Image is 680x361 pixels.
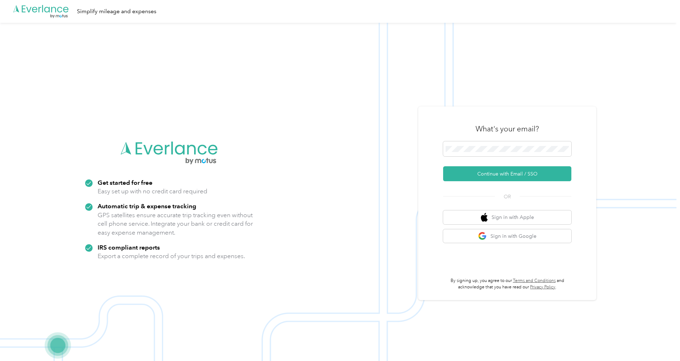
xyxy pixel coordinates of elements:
[640,321,680,361] iframe: Everlance-gr Chat Button Frame
[530,284,555,290] a: Privacy Policy
[481,213,488,222] img: apple logo
[443,278,571,290] p: By signing up, you agree to our and acknowledge that you have read our .
[513,278,556,283] a: Terms and Conditions
[98,187,207,196] p: Easy set up with no credit card required
[98,179,152,186] strong: Get started for free
[77,7,156,16] div: Simplify mileage and expenses
[443,166,571,181] button: Continue with Email / SSO
[98,202,196,210] strong: Automatic trip & expense tracking
[98,211,253,237] p: GPS satellites ensure accurate trip tracking even without cell phone service. Integrate your bank...
[495,193,520,200] span: OR
[98,244,160,251] strong: IRS compliant reports
[476,124,539,134] h3: What's your email?
[478,232,487,241] img: google logo
[443,229,571,243] button: google logoSign in with Google
[443,210,571,224] button: apple logoSign in with Apple
[98,252,245,261] p: Export a complete record of your trips and expenses.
